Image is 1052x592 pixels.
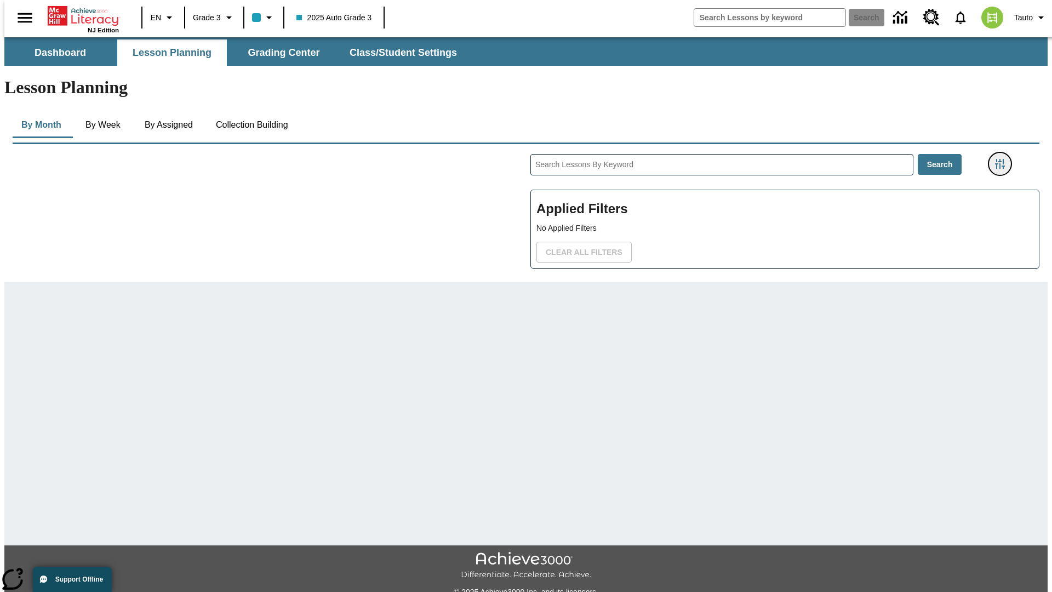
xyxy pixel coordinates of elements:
button: Search [918,154,962,175]
button: Profile/Settings [1010,8,1052,27]
div: SubNavbar [4,39,467,66]
button: Grade: Grade 3, Select a grade [188,8,240,27]
button: Class/Student Settings [341,39,466,66]
button: By Week [76,112,130,138]
button: Lesson Planning [117,39,227,66]
input: Search Lessons By Keyword [531,155,913,175]
button: Select a new avatar [975,3,1010,32]
span: EN [151,12,161,24]
button: Filters Side menu [989,153,1011,175]
div: Search [522,140,1039,282]
span: Support Offline [55,576,103,583]
span: Tauto [1014,12,1033,24]
div: Home [48,4,119,33]
span: Grade 3 [193,12,221,24]
input: search field [694,9,845,26]
button: Support Offline [33,567,112,592]
button: By Assigned [136,112,202,138]
div: Applied Filters [530,190,1039,269]
a: Resource Center, Will open in new tab [917,3,946,32]
button: Collection Building [207,112,297,138]
h1: Lesson Planning [4,77,1048,98]
p: No Applied Filters [536,223,1033,234]
button: Grading Center [229,39,339,66]
button: Dashboard [5,39,115,66]
span: NJ Edition [88,27,119,33]
span: Dashboard [35,47,86,59]
a: Home [48,5,119,27]
button: Open side menu [9,2,41,34]
h2: Applied Filters [536,196,1033,223]
button: Language: EN, Select a language [146,8,181,27]
button: Class color is light blue. Change class color [248,8,280,27]
div: Calendar [4,140,522,282]
img: avatar image [981,7,1003,29]
img: Achieve3000 Differentiate Accelerate Achieve [461,552,591,580]
span: 2025 Auto Grade 3 [296,12,372,24]
div: SubNavbar [4,37,1048,66]
button: By Month [13,112,70,138]
span: Lesson Planning [133,47,211,59]
span: Grading Center [248,47,319,59]
a: Notifications [946,3,975,32]
span: Class/Student Settings [350,47,457,59]
a: Data Center [887,3,917,33]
